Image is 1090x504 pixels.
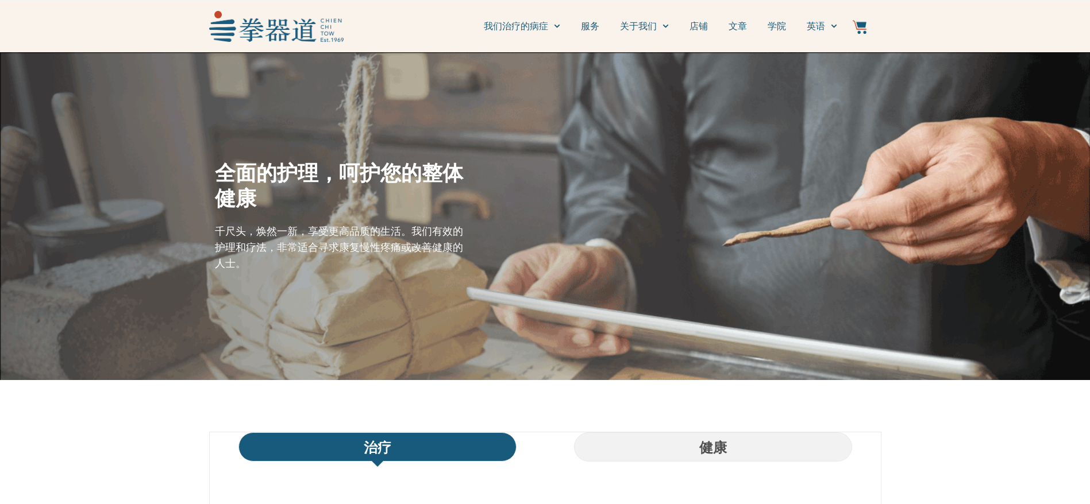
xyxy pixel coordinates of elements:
[581,20,599,33] font: 服务
[620,20,657,33] font: 关于我们
[690,12,708,41] a: 店铺
[215,224,463,270] font: 千尺头，焕然一新，享受更高品质的生活。我们有效的护理和疗法，非常适合寻求康复慢性疼痛或改善健康的人士。
[690,20,708,33] font: 店铺
[853,20,866,34] img: 网站图标-03
[768,12,786,41] a: 学院
[484,12,560,41] a: 我们治疗的病症
[215,160,463,213] font: 全面的护理，呵护您的整体健康
[484,20,548,33] font: 我们治疗的病症
[729,20,747,33] font: 文章
[768,20,786,33] font: 学院
[729,12,747,41] a: 文章
[807,20,825,33] font: 英语
[349,12,838,41] nav: 菜单
[807,12,837,41] a: 英语
[581,12,599,41] a: 服务
[620,12,669,41] a: 关于我们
